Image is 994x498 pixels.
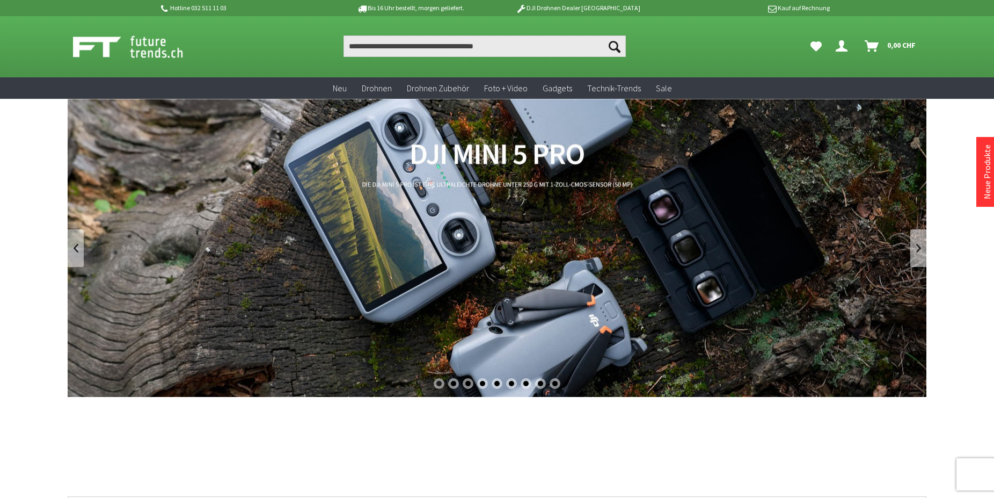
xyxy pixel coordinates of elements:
span: Neu [333,83,347,93]
a: Neu [325,77,354,99]
span: Sale [656,83,672,93]
div: 4 [477,378,488,389]
a: Meine Favoriten [805,35,827,57]
div: 2 [448,378,459,389]
span: Gadgets [543,83,572,93]
div: 9 [550,378,560,389]
p: Kauf auf Rechnung [662,2,829,15]
a: Technik-Trends [580,77,648,99]
div: 5 [492,378,502,389]
a: Warenkorb [860,35,921,57]
input: Produkt, Marke, Kategorie, EAN, Artikelnummer… [343,35,626,57]
p: Bis 16 Uhr bestellt, morgen geliefert. [326,2,494,15]
a: Drohnen Zubehör [399,77,477,99]
a: Dein Konto [831,35,856,57]
a: Foto + Video [477,77,535,99]
a: Drohnen [354,77,399,99]
span: Foto + Video [484,83,528,93]
div: 6 [506,378,517,389]
div: 3 [463,378,473,389]
button: Suchen [603,35,626,57]
span: Technik-Trends [587,83,641,93]
div: 1 [434,378,444,389]
span: 0,00 CHF [887,37,916,54]
p: Hotline 032 511 11 03 [159,2,326,15]
a: DJI Mini 5 Pro [68,99,926,397]
a: Neue Produkte [982,145,992,199]
span: Drohnen Zubehör [407,83,469,93]
span: Drohnen [362,83,392,93]
a: Sale [648,77,679,99]
p: DJI Drohnen Dealer [GEOGRAPHIC_DATA] [494,2,662,15]
div: 7 [521,378,531,389]
div: 8 [535,378,546,389]
img: Shop Futuretrends - zur Startseite wechseln [73,33,207,60]
a: Gadgets [535,77,580,99]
